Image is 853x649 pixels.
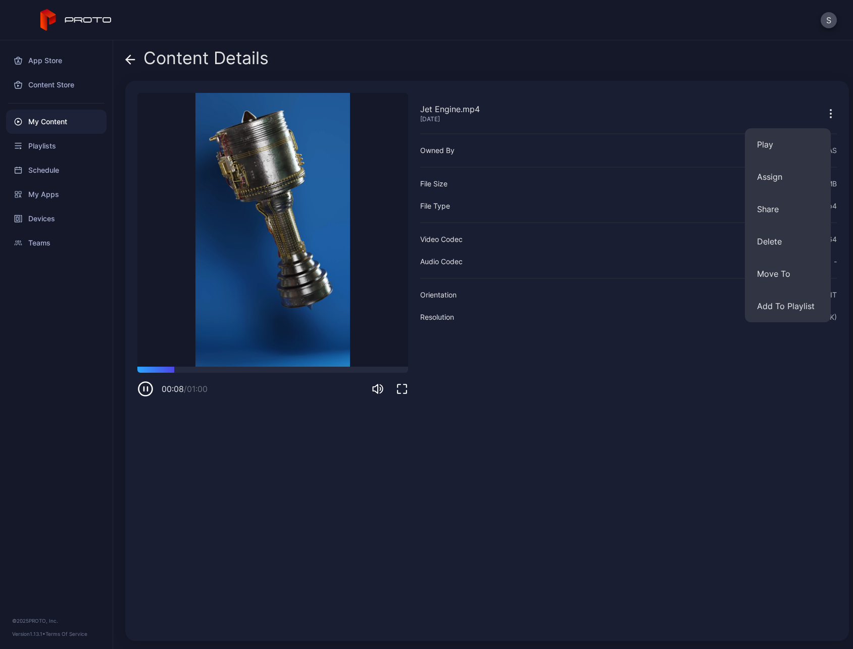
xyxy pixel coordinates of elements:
[6,134,107,158] a: Playlists
[137,93,408,367] video: Sorry, your browser doesn‘t support embedded videos
[420,311,454,323] div: Resolution
[45,631,87,637] a: Terms Of Service
[184,384,208,394] span: / 01:00
[745,161,831,193] button: Assign
[6,110,107,134] a: My Content
[420,115,480,123] div: [DATE]
[420,200,450,212] div: File Type
[745,290,831,322] button: Add To Playlist
[834,256,837,268] div: -
[12,631,45,637] span: Version 1.13.1 •
[745,193,831,225] button: Share
[420,233,463,245] div: Video Codec
[6,182,107,207] a: My Apps
[6,207,107,231] a: Devices
[6,73,107,97] a: Content Store
[162,383,208,395] div: 00:08
[745,225,831,258] button: Delete
[12,617,101,625] div: © 2025 PROTO, Inc.
[420,178,447,190] div: File Size
[125,48,269,73] div: Content Details
[745,258,831,290] button: Move To
[745,128,831,161] button: Play
[821,12,837,28] button: S
[420,289,457,301] div: Orientation
[420,256,463,268] div: Audio Codec
[420,103,480,115] div: Jet Engine.mp4
[6,48,107,73] a: App Store
[6,231,107,255] a: Teams
[420,144,455,157] div: Owned By
[6,158,107,182] a: Schedule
